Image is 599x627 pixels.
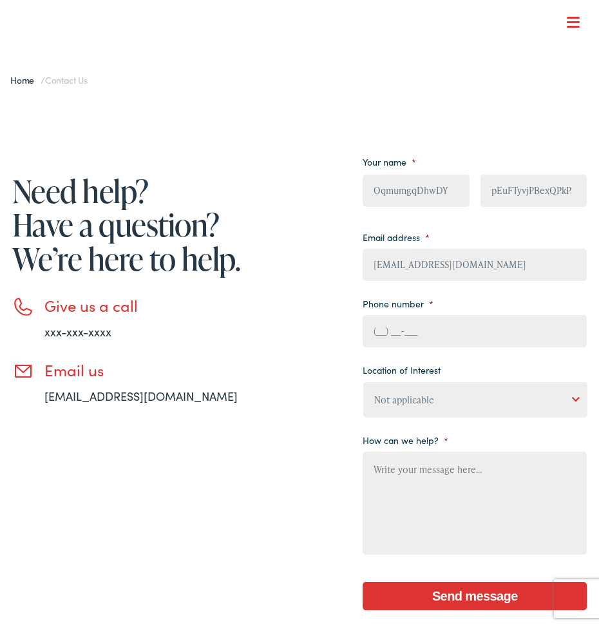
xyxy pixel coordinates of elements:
[363,249,587,281] input: example@email.com
[22,52,587,92] a: What We Offer
[12,174,299,276] h1: Need help? Have a question? We’re here to help.
[363,364,441,376] label: Location of Interest
[480,175,587,207] input: Last name
[44,361,299,380] h3: Email us
[44,388,238,404] a: [EMAIL_ADDRESS][DOMAIN_NAME]
[10,73,88,86] span: /
[363,582,587,610] input: Send message
[363,434,448,446] label: How can we help?
[363,231,430,243] label: Email address
[363,156,416,168] label: Your name
[44,323,111,340] a: xxx-xxx-xxxx
[363,298,433,309] label: Phone number
[10,73,41,86] a: Home
[363,315,587,347] input: (XXX) XXX - XXXX
[363,175,470,207] input: First name
[44,296,299,315] h3: Give us a call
